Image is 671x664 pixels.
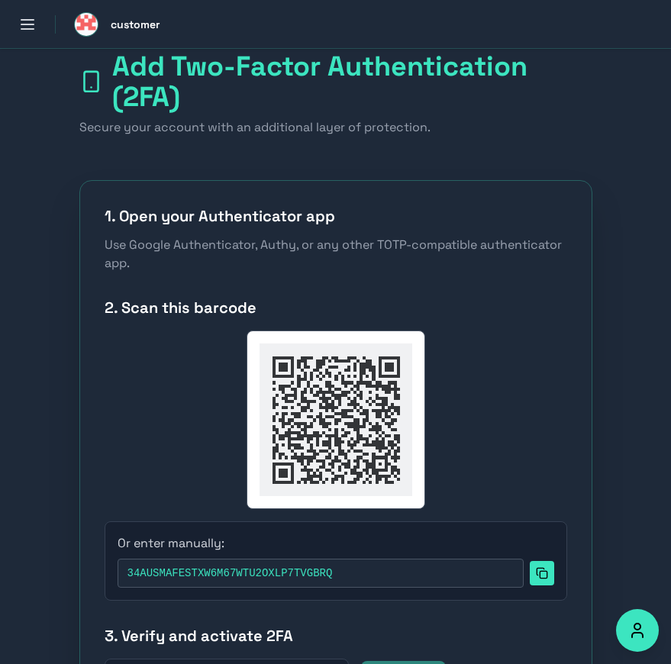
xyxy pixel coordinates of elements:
code: 34AUSMAFESTXW6M67WTU2OXLP7TVGBRQ [118,559,524,588]
h3: 2. Scan this barcode [105,297,567,318]
img: QR Code for 2FA setup [247,330,425,509]
h1: Add Two-Factor Authentication (2FA) [79,51,592,112]
button: Copy to clipboard [530,561,554,585]
p: Secure your account with an additional layer of protection. [79,118,592,137]
span: customer [111,15,160,34]
h3: 3. Verify and activate 2FA [105,625,567,646]
p: Use Google Authenticator, Authy, or any other TOTP-compatible authenticator app. [105,236,567,272]
h3: 1. Open your Authenticator app [105,205,567,227]
img: customer [75,13,98,36]
p: Or enter manually: [118,534,554,553]
button: Accessibility Options [616,609,659,652]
